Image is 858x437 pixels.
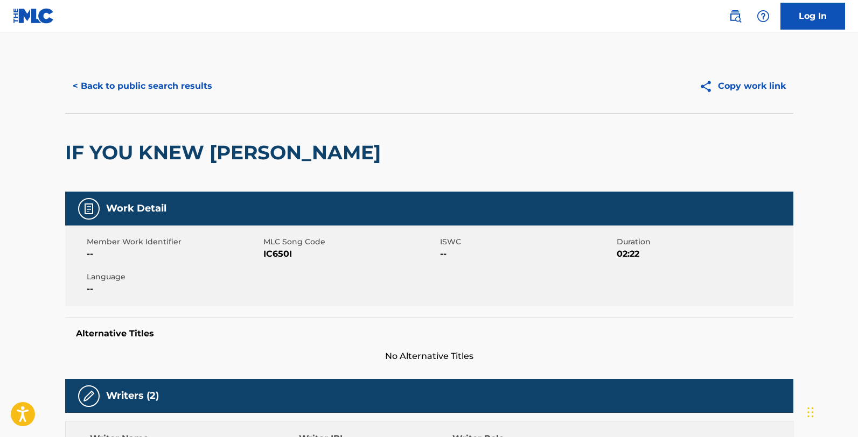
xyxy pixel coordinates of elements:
[440,236,614,248] span: ISWC
[76,328,783,339] h5: Alternative Titles
[757,10,770,23] img: help
[82,390,95,403] img: Writers
[752,5,774,27] div: Help
[617,248,791,260] span: 02:22
[82,202,95,215] img: Work Detail
[617,236,791,248] span: Duration
[65,140,386,165] h2: IF YOU KNEW [PERSON_NAME]
[807,396,814,428] div: Drag
[87,248,261,260] span: --
[65,73,220,100] button: < Back to public search results
[13,8,54,24] img: MLC Logo
[263,248,437,260] span: IC650I
[263,236,437,248] span: MLC Song Code
[724,5,746,27] a: Public Search
[699,80,718,93] img: Copy work link
[87,271,261,283] span: Language
[804,385,858,437] iframe: Chat Widget
[440,248,614,260] span: --
[106,202,166,215] h5: Work Detail
[780,3,845,30] a: Log In
[87,236,261,248] span: Member Work Identifier
[106,390,159,402] h5: Writers (2)
[65,350,793,363] span: No Alternative Titles
[729,10,742,23] img: search
[87,283,261,295] span: --
[692,73,793,100] button: Copy work link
